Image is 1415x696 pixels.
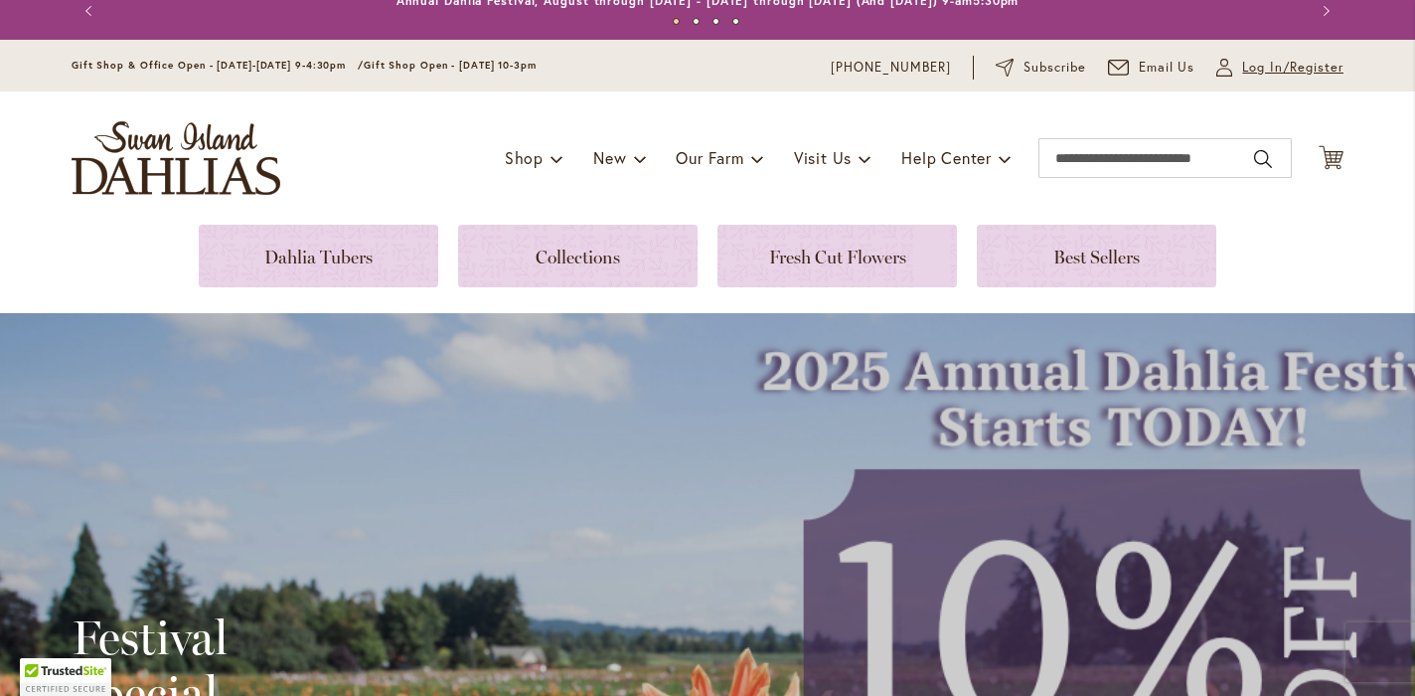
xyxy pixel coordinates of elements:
span: New [593,147,626,168]
span: Shop [505,147,544,168]
button: 2 of 4 [693,18,700,25]
span: Visit Us [794,147,852,168]
button: 3 of 4 [712,18,719,25]
a: Email Us [1108,58,1195,78]
span: Subscribe [1023,58,1086,78]
button: 4 of 4 [732,18,739,25]
span: Gift Shop Open - [DATE] 10-3pm [364,59,537,72]
span: Email Us [1139,58,1195,78]
span: Our Farm [676,147,743,168]
a: store logo [72,121,280,195]
button: 1 of 4 [673,18,680,25]
a: [PHONE_NUMBER] [831,58,951,78]
span: Log In/Register [1242,58,1343,78]
span: Gift Shop & Office Open - [DATE]-[DATE] 9-4:30pm / [72,59,364,72]
a: Subscribe [996,58,1086,78]
a: Log In/Register [1216,58,1343,78]
span: Help Center [901,147,992,168]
